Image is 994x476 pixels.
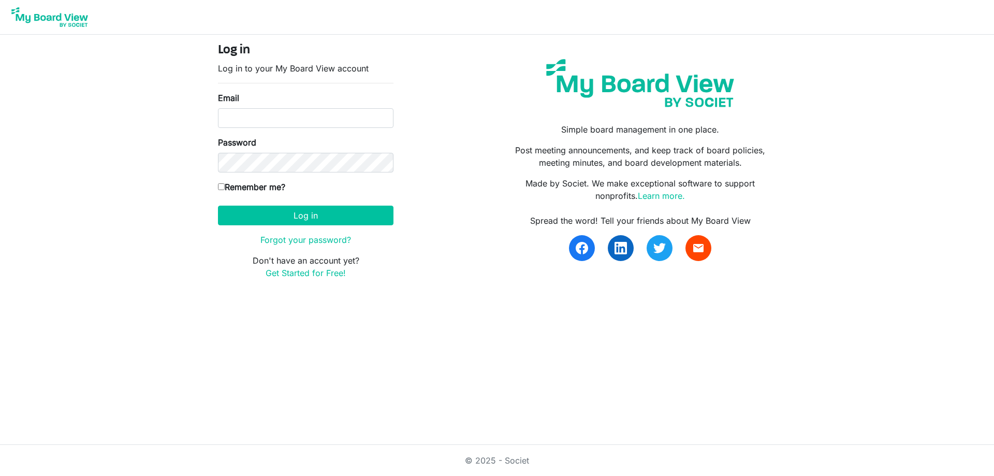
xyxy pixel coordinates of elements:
[615,242,627,254] img: linkedin.svg
[538,51,742,115] img: my-board-view-societ.svg
[576,242,588,254] img: facebook.svg
[218,183,225,190] input: Remember me?
[218,254,393,279] p: Don't have an account yet?
[218,136,256,149] label: Password
[638,191,685,201] a: Learn more.
[505,123,776,136] p: Simple board management in one place.
[218,92,239,104] label: Email
[218,62,393,75] p: Log in to your My Board View account
[465,455,529,466] a: © 2025 - Societ
[505,177,776,202] p: Made by Societ. We make exceptional software to support nonprofits.
[692,242,705,254] span: email
[218,43,393,58] h4: Log in
[218,181,285,193] label: Remember me?
[218,206,393,225] button: Log in
[685,235,711,261] a: email
[505,214,776,227] div: Spread the word! Tell your friends about My Board View
[653,242,666,254] img: twitter.svg
[266,268,346,278] a: Get Started for Free!
[8,4,91,30] img: My Board View Logo
[505,144,776,169] p: Post meeting announcements, and keep track of board policies, meeting minutes, and board developm...
[260,235,351,245] a: Forgot your password?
